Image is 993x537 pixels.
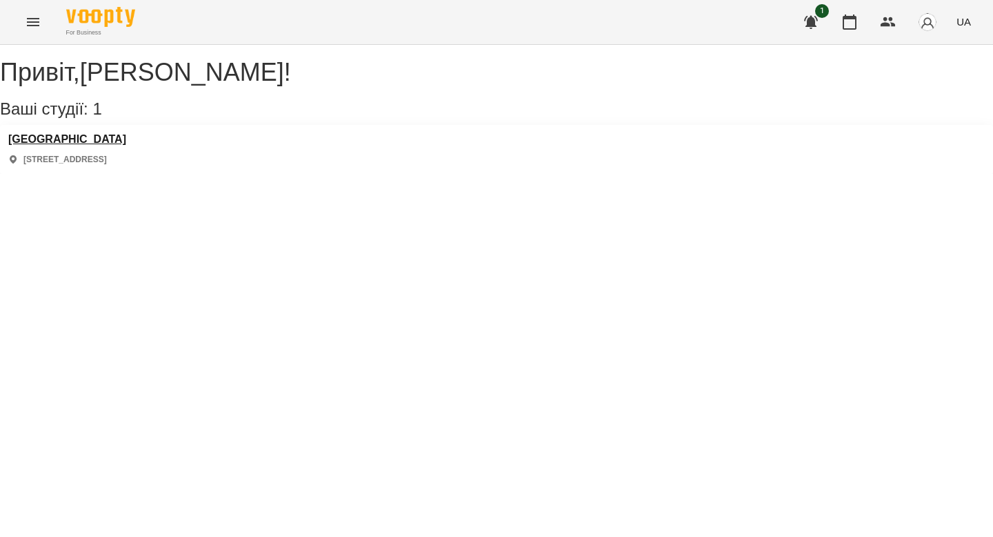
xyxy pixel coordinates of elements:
[815,4,829,18] span: 1
[956,14,971,29] span: UA
[92,99,101,118] span: 1
[8,133,126,146] a: [GEOGRAPHIC_DATA]
[918,12,937,32] img: avatar_s.png
[23,154,107,166] p: [STREET_ADDRESS]
[66,28,135,37] span: For Business
[66,7,135,27] img: Voopty Logo
[17,6,50,39] button: Menu
[951,9,976,35] button: UA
